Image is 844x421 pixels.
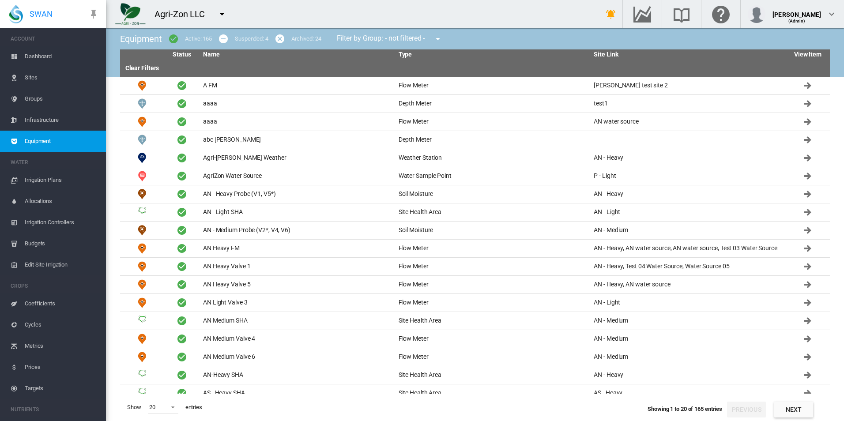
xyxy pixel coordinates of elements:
td: Flow Meter [395,77,591,94]
tr: Depth Meter abc [PERSON_NAME] Depth Meter Click to go to equipment [120,131,830,149]
tr: Water Sample Point AgriZon Water Source Water Sample Point P - Light Click to go to equipment [120,167,830,185]
span: Coefficients [25,293,99,314]
button: Click to go to equipment [799,348,817,366]
div: Archived: 24 [291,35,321,43]
button: Click to go to equipment [799,276,817,293]
img: 9.svg [137,297,147,308]
td: Depth Meter [395,95,591,113]
span: Targets [25,378,99,399]
img: 9.svg [137,279,147,290]
span: Cycles [25,314,99,335]
td: Weather Station [395,149,591,167]
td: Site Health Area [120,384,164,402]
span: Active [177,117,187,127]
span: ACCOUNT [11,32,99,46]
a: Type [399,51,412,58]
td: AN - Heavy Probe (V1, V5*) [200,185,395,203]
td: Site Health Area [395,203,591,221]
md-icon: Click here for help [710,9,731,19]
td: A FM [200,77,395,94]
td: Flow Meter [120,113,164,131]
tr: Flow Meter AN Light Valve 3 Flow Meter AN - Light Click to go to equipment [120,294,830,312]
span: Edit Site Irrigation [25,254,99,275]
th: View Item [786,49,830,60]
td: Soil Moisture [395,185,591,203]
span: (Admin) [788,19,806,23]
td: AN - Heavy, AN water source, AN water source, Test 03 Water Source [590,240,786,257]
md-icon: icon-cancel [275,34,285,44]
td: Flow Meter [120,77,164,94]
span: Active [177,370,187,380]
td: Flow Meter [395,348,591,366]
td: Flow Meter [120,330,164,348]
md-icon: icon-menu-down [433,34,443,44]
span: Infrastructure [25,109,99,131]
td: Site Health Area [395,366,591,384]
button: icon-cancel [271,30,289,48]
a: Name [203,51,220,58]
td: Flow Meter [395,113,591,131]
md-icon: Click to go to equipment [803,261,813,272]
img: 9.svg [137,117,147,127]
tr: Flow Meter AN Heavy Valve 5 Flow Meter AN - Heavy, AN water source Click to go to equipment [120,276,830,294]
td: Site Health Area [120,366,164,384]
td: AN water source [590,113,786,131]
td: Water Sample Point [395,167,591,185]
td: Soil Moisture [395,222,591,239]
button: Click to go to equipment [799,312,817,330]
td: Flow Meter [395,294,591,312]
button: Click to go to equipment [799,131,817,149]
td: AN Heavy FM [200,240,395,257]
span: Prices [25,357,99,378]
td: Weather Station [120,149,164,167]
tr: Soil Moisture AN - Medium Probe (V2*, V4, V6) Soil Moisture AN - Medium Click to go to equipment [120,222,830,240]
span: Active [177,297,187,308]
td: AN - Heavy [590,366,786,384]
td: AN - Heavy, Test 04 Water Source, Water Source 05 [590,258,786,275]
td: Water Sample Point [120,167,164,185]
td: AN - Heavy [590,185,786,203]
img: 10.svg [137,153,147,163]
img: 20.svg [137,98,147,109]
div: 20 [149,404,155,410]
span: Active [177,279,187,290]
tr: Flow Meter AN Medium Valve 4 Flow Meter AN - Medium Click to go to equipment [120,330,830,348]
button: Click to go to equipment [799,330,817,348]
span: entries [182,400,206,415]
span: Active [177,261,187,272]
td: AN Medium Valve 4 [200,330,395,348]
button: Next [774,402,813,417]
tr: Flow Meter AN Medium Valve 6 Flow Meter AN - Medium Click to go to equipment [120,348,830,366]
td: Flow Meter [120,240,164,257]
img: profile.jpg [748,5,765,23]
button: Click to go to equipment [799,222,817,239]
md-icon: Click to go to equipment [803,189,813,199]
img: 7FicoSLW9yRjj7F2+0uvjPufP+ga39vogPu+G1+wvBtcm3fNv859aGr42DJ5pXiEAAAAAAAAAAAAAAAAAAAAAAAAAAAAAAAAA... [115,3,146,25]
span: Equipment [120,34,162,44]
button: Click to go to equipment [799,366,817,384]
td: AN - Medium [590,222,786,239]
td: AN-Heavy SHA [200,366,395,384]
td: AN - Light SHA [200,203,395,221]
span: CROPS [11,279,99,293]
span: Sites [25,67,99,88]
tr: Flow Meter aaaa Flow Meter AN water source Click to go to equipment [120,113,830,131]
td: AN - Heavy [590,149,786,167]
td: AN - Medium [590,330,786,348]
md-icon: Click to go to equipment [803,279,813,290]
md-icon: Click to go to equipment [803,388,813,398]
span: Active [177,388,187,398]
md-icon: icon-chevron-down [826,9,837,19]
md-icon: Search the knowledge base [671,9,692,19]
md-icon: icon-pin [88,9,99,19]
tr: Soil Moisture AN - Heavy Probe (V1, V5*) Soil Moisture AN - Heavy Click to go to equipment [120,185,830,203]
button: Click to go to equipment [799,258,817,275]
td: Flow Meter [395,276,591,293]
td: AN Light Valve 3 [200,294,395,312]
img: 3.svg [137,388,147,398]
button: Click to go to equipment [799,113,817,131]
td: Depth Meter [120,95,164,113]
td: AN - Heavy, AN water source [590,276,786,293]
td: abc [PERSON_NAME] [200,131,395,149]
span: Show [124,400,145,415]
